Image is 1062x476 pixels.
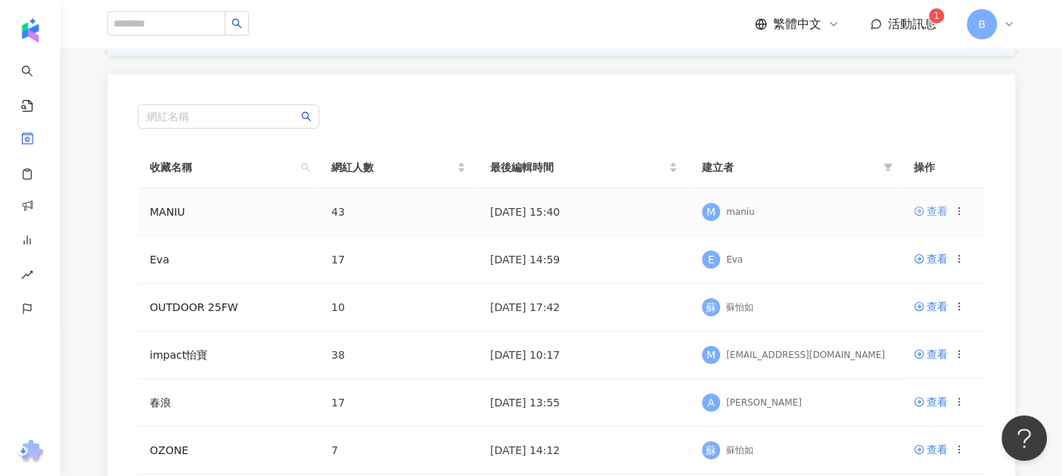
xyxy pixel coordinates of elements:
span: 最後編輯時間 [490,159,666,176]
img: chrome extension [16,440,45,464]
div: 蘇怡如 [726,444,753,457]
iframe: Help Scout Beacon - Open [1001,415,1047,461]
span: filter [883,163,893,172]
div: 查看 [927,298,948,315]
span: filter [880,156,896,179]
span: 17 [331,254,345,266]
div: [PERSON_NAME] [726,397,802,409]
div: Eva [726,254,743,266]
span: B [978,16,986,33]
span: 蘇 [706,299,716,316]
div: 查看 [927,250,948,267]
span: rise [21,260,33,294]
span: 1 [933,11,939,21]
a: MANIU [150,206,185,218]
a: OUTDOOR 25FW [150,301,238,313]
td: [DATE] 17:42 [478,284,690,331]
a: 查看 [914,441,948,458]
div: 查看 [927,394,948,410]
a: 查看 [914,203,948,219]
a: 查看 [914,394,948,410]
span: 活動訊息 [888,17,936,31]
span: A [707,394,715,411]
span: search [301,111,312,122]
a: OZONE [150,444,188,456]
td: [DATE] 10:17 [478,331,690,379]
div: 查看 [927,346,948,362]
a: 查看 [914,298,948,315]
span: 網紅人數 [331,159,454,176]
th: 網紅人數 [319,147,478,188]
sup: 1 [929,8,944,23]
span: 建立者 [702,159,877,176]
span: 7 [331,444,338,456]
span: E [708,251,715,268]
a: 查看 [914,346,948,362]
span: 收藏名稱 [150,159,295,176]
a: 查看 [914,250,948,267]
a: Eva [150,254,169,266]
span: 17 [331,397,345,409]
div: 查看 [927,203,948,219]
div: 查看 [927,441,948,458]
span: search [298,156,313,179]
span: M [706,204,716,220]
th: 操作 [902,147,985,188]
span: 38 [331,349,345,361]
div: [EMAIL_ADDRESS][DOMAIN_NAME] [726,349,885,362]
a: search [21,54,51,114]
th: 最後編輯時間 [478,147,690,188]
a: impact怡寶 [150,349,207,361]
span: search [231,18,242,29]
div: 蘇怡如 [726,301,753,314]
span: M [706,347,716,363]
a: 春浪 [150,397,171,409]
td: [DATE] 14:12 [478,427,690,474]
td: [DATE] 15:40 [478,188,690,236]
div: maniu [726,206,755,219]
span: search [301,163,310,172]
td: [DATE] 14:59 [478,236,690,284]
span: 10 [331,301,345,313]
td: [DATE] 13:55 [478,379,690,427]
img: logo icon [18,18,42,42]
span: 43 [331,206,345,218]
span: 繁體中文 [773,16,821,33]
span: 蘇 [706,442,716,459]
